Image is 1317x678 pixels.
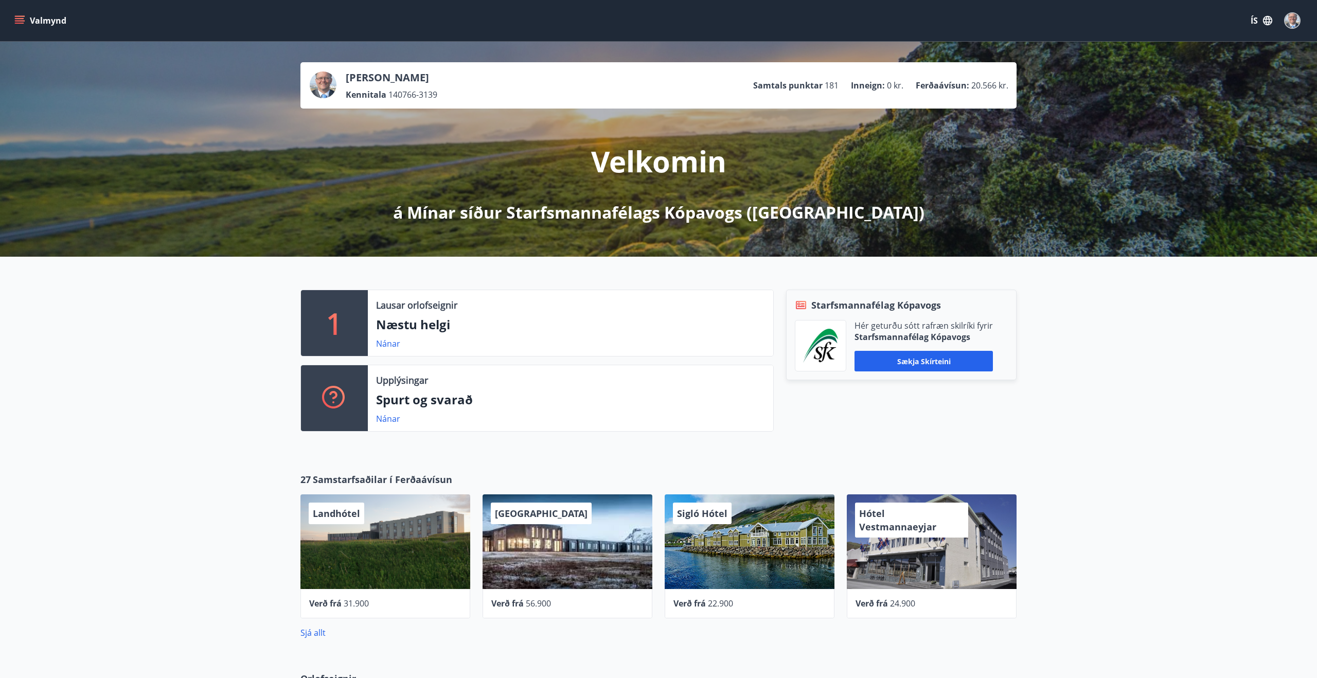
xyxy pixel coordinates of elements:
[344,598,369,609] span: 31.900
[388,89,437,100] span: 140766-3139
[376,316,765,333] p: Næstu helgi
[346,70,437,85] p: [PERSON_NAME]
[859,507,936,533] span: Hótel Vestmannaeyjar
[313,473,452,486] span: Samstarfsaðilar í Ferðaávísun
[753,80,823,91] p: Samtals punktar
[376,338,400,349] a: Nánar
[12,11,70,30] button: menu
[393,201,924,224] p: á Mínar síður Starfsmannafélags Kópavogs ([GEOGRAPHIC_DATA])
[803,329,838,363] img: x5MjQkxwhnYn6YREZUTEa9Q4KsBUeQdWGts9Dj4O.png
[708,598,733,609] span: 22.900
[346,89,386,100] p: Kennitala
[326,304,343,343] p: 1
[313,507,360,520] span: Landhótel
[376,373,428,387] p: Upplýsingar
[811,298,941,312] span: Starfsmannafélag Kópavogs
[677,507,727,520] span: Sigló Hótel
[851,80,885,91] p: Inneign :
[855,320,993,331] p: Hér geturðu sótt rafræn skilríki fyrir
[1245,11,1278,30] button: ÍS
[491,598,524,609] span: Verð frá
[890,598,915,609] span: 24.900
[526,598,551,609] span: 56.900
[376,298,457,312] p: Lausar orlofseignir
[591,141,726,181] p: Velkomin
[300,627,326,638] a: Sjá allt
[376,391,765,408] p: Spurt og svarað
[310,72,336,98] img: buDHTjz4ge6hh3jlcp9JHuY04GFOJm2BgohfxatW.jpg
[1285,13,1300,28] img: buDHTjz4ge6hh3jlcp9JHuY04GFOJm2BgohfxatW.jpg
[916,80,969,91] p: Ferðaávísun :
[825,80,839,91] span: 181
[376,413,400,424] a: Nánar
[855,331,993,343] p: Starfsmannafélag Kópavogs
[673,598,706,609] span: Verð frá
[887,80,903,91] span: 0 kr.
[300,473,311,486] span: 27
[309,598,342,609] span: Verð frá
[855,351,993,371] button: Sækja skírteini
[971,80,1008,91] span: 20.566 kr.
[856,598,888,609] span: Verð frá
[495,507,588,520] span: [GEOGRAPHIC_DATA]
